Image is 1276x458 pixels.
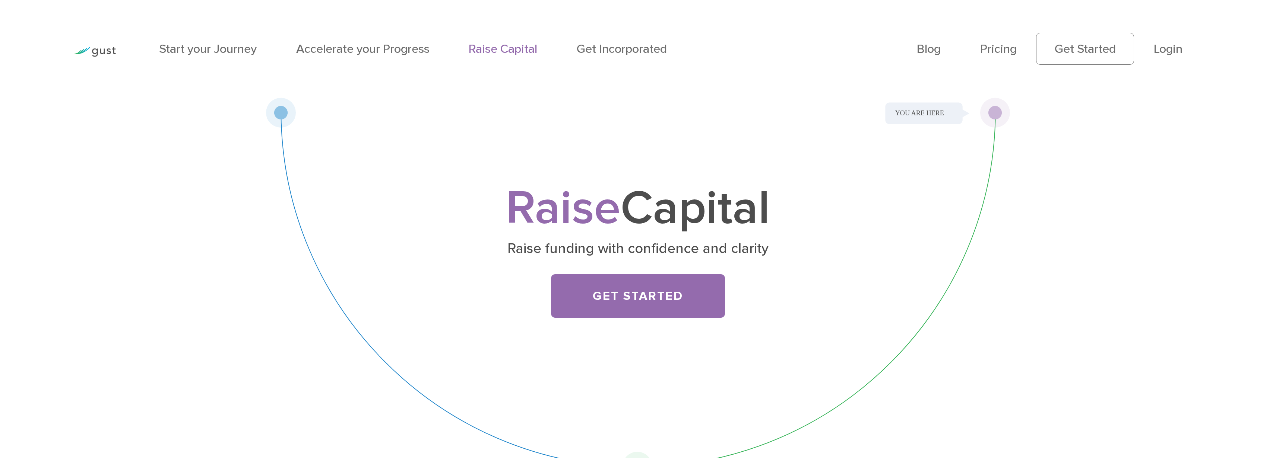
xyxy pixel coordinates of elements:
[469,42,537,56] a: Raise Capital
[1154,42,1182,56] a: Login
[370,186,906,230] h1: Capital
[296,42,430,56] a: Accelerate your Progress
[159,42,257,56] a: Start your Journey
[506,180,621,236] span: Raise
[375,239,901,258] p: Raise funding with confidence and clarity
[551,274,725,318] a: Get Started
[74,47,116,57] img: Gust Logo
[917,42,941,56] a: Blog
[1036,33,1134,65] a: Get Started
[980,42,1017,56] a: Pricing
[577,42,667,56] a: Get Incorporated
